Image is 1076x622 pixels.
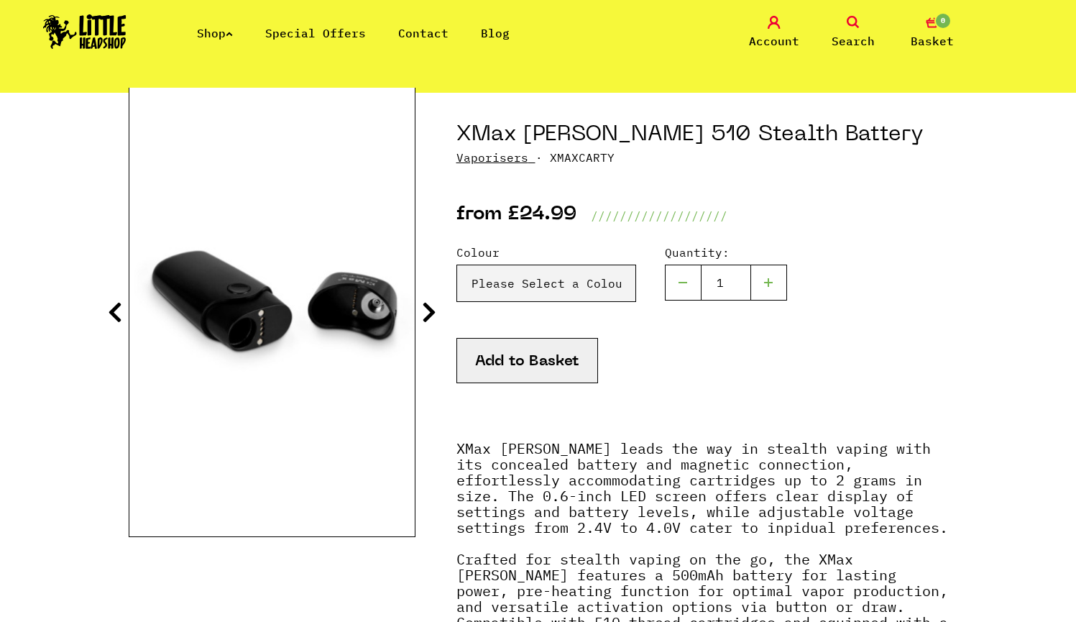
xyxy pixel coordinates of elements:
[896,16,968,50] a: 0 Basket
[456,244,636,261] label: Colour
[749,32,799,50] span: Account
[591,207,727,224] p: ///////////////////
[456,122,948,149] h1: XMax [PERSON_NAME] 510 Stealth Battery
[43,14,127,49] img: Little Head Shop Logo
[481,26,510,40] a: Blog
[817,16,889,50] a: Search
[665,244,787,261] label: Quantity:
[934,12,952,29] span: 0
[456,207,576,224] p: from £24.99
[129,122,415,479] img: XMax Carty 510 Stealth Battery image 4
[398,26,449,40] a: Contact
[911,32,954,50] span: Basket
[265,26,366,40] a: Special Offers
[456,338,598,383] button: Add to Basket
[456,149,948,166] p: · XMAXCARTY
[456,150,528,165] a: Vaporisers
[832,32,875,50] span: Search
[701,265,751,301] input: 1
[197,26,233,40] a: Shop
